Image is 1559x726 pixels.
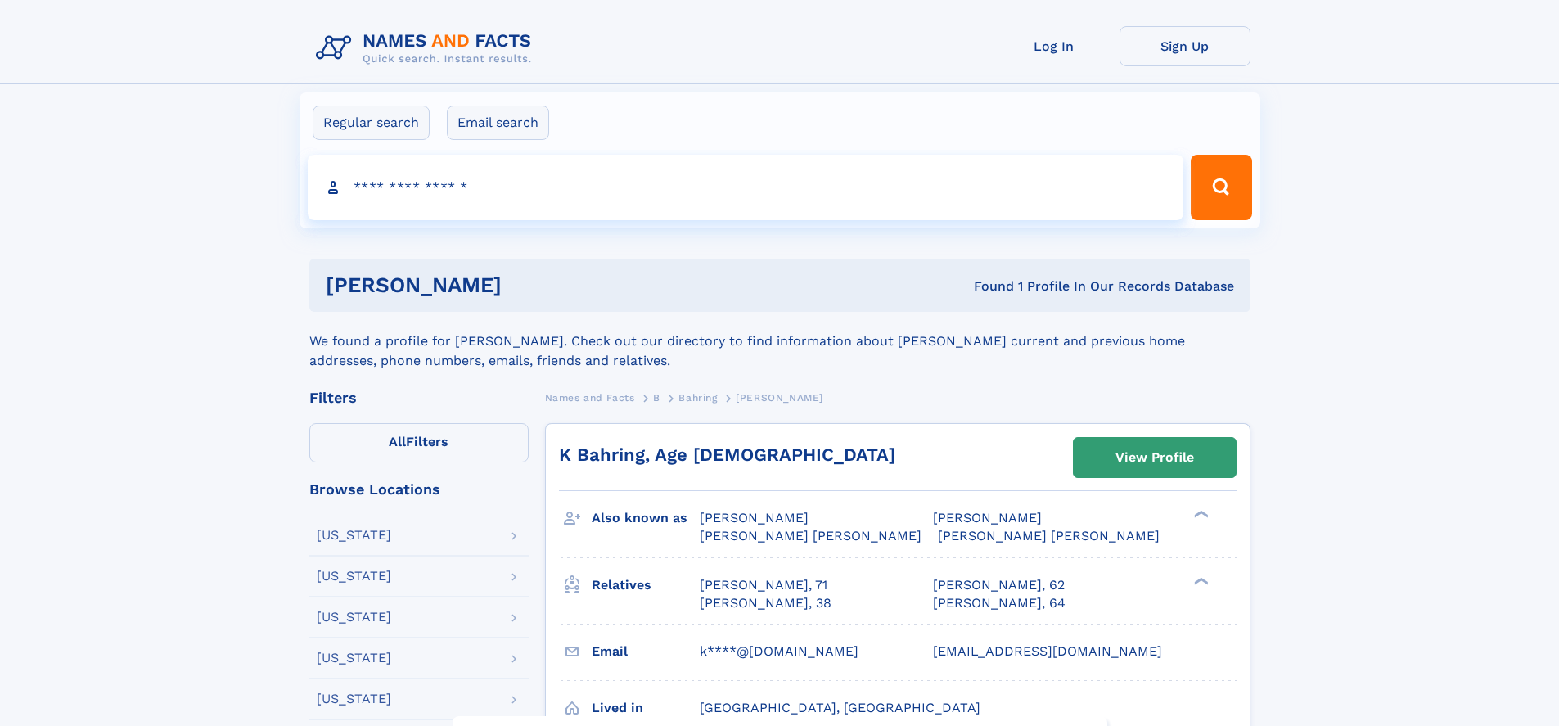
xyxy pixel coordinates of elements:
label: Regular search [313,106,430,140]
span: [PERSON_NAME] [PERSON_NAME] [700,528,921,543]
span: [PERSON_NAME] [736,392,823,404]
span: [PERSON_NAME] [700,510,809,525]
a: [PERSON_NAME], 64 [933,594,1066,612]
input: search input [308,155,1184,220]
a: Log In [989,26,1120,66]
div: ❯ [1190,575,1210,586]
span: All [389,434,406,449]
div: [US_STATE] [317,570,391,583]
a: K Bahring, Age [DEMOGRAPHIC_DATA] [559,444,895,465]
a: [PERSON_NAME], 71 [700,576,827,594]
h3: Lived in [592,694,700,722]
span: [PERSON_NAME] [PERSON_NAME] [938,528,1160,543]
button: Search Button [1191,155,1251,220]
label: Filters [309,423,529,462]
div: We found a profile for [PERSON_NAME]. Check out our directory to find information about [PERSON_N... [309,312,1250,371]
span: [GEOGRAPHIC_DATA], [GEOGRAPHIC_DATA] [700,700,980,715]
span: [EMAIL_ADDRESS][DOMAIN_NAME] [933,643,1162,659]
a: Names and Facts [545,387,635,408]
div: Found 1 Profile In Our Records Database [737,277,1234,295]
div: View Profile [1115,439,1194,476]
label: Email search [447,106,549,140]
div: Browse Locations [309,482,529,497]
a: [PERSON_NAME], 38 [700,594,831,612]
div: [US_STATE] [317,652,391,665]
h1: [PERSON_NAME] [326,275,738,295]
a: Bahring [678,387,717,408]
a: Sign Up [1120,26,1250,66]
span: Bahring [678,392,717,404]
span: [PERSON_NAME] [933,510,1042,525]
div: Filters [309,390,529,405]
h3: Also known as [592,504,700,532]
img: Logo Names and Facts [309,26,545,70]
div: ❯ [1190,509,1210,520]
div: [US_STATE] [317,692,391,706]
span: B [653,392,660,404]
a: B [653,387,660,408]
div: [US_STATE] [317,529,391,542]
h3: Email [592,638,700,665]
a: View Profile [1074,438,1236,477]
div: [US_STATE] [317,611,391,624]
h3: Relatives [592,571,700,599]
a: [PERSON_NAME], 62 [933,576,1065,594]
